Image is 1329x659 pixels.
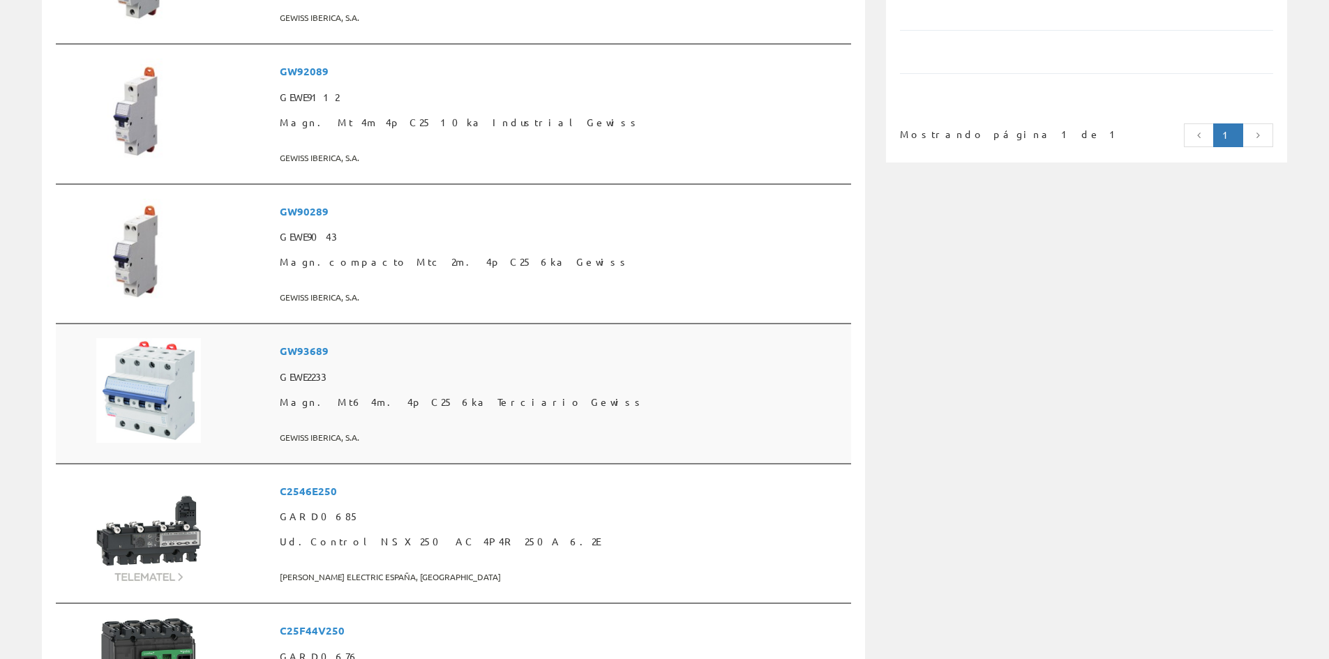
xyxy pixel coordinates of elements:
[280,618,846,644] span: C25F44V250
[96,199,180,303] img: Foto artículo Magn.compacto Mtc 2m. 4p C25 6ka Gewiss (120.39473684211x150)
[280,426,846,449] span: GEWISS IBERICA, S.A.
[280,110,846,135] span: Magn. Mt 4m 4p C25 10ka Industrial Gewiss
[280,146,846,169] span: GEWISS IBERICA, S.A.
[280,529,846,554] span: Ud.Control NSX250 AC 4P4R 250A 6.2E
[280,250,846,275] span: Magn.compacto Mtc 2m. 4p C25 6ka Gewiss
[1242,123,1273,147] a: Página siguiente
[280,85,846,110] span: GEWE9112
[280,365,846,390] span: GEWE2233
[280,338,846,364] span: GW93689
[280,390,846,415] span: Magn. Mt6 4m. 4p C25 6ka Terciario Gewiss
[280,199,846,225] span: GW90289
[280,566,846,589] span: [PERSON_NAME] ELECTRIC ESPAÑA, [GEOGRAPHIC_DATA]
[280,504,846,529] span: GARD0685
[96,338,201,443] img: Foto artículo Magn. Mt6 4m. 4p C25 6ka Terciario Gewiss (150x150)
[1184,123,1215,147] a: Página anterior
[96,478,201,583] img: Foto artículo Ud.Control NSX250 AC 4P4R 250A 6.2E (150x150)
[900,122,1043,142] div: Mostrando página 1 de 1
[280,59,846,84] span: GW92089
[280,6,846,29] span: GEWISS IBERICA, S.A.
[280,225,846,250] span: GEWE9043
[280,478,846,504] span: C2546E250
[1213,123,1243,147] a: Página actual
[96,59,180,163] img: Foto artículo Magn. Mt 4m 4p C25 10ka Industrial Gewiss (120.39473684211x150)
[280,286,846,309] span: GEWISS IBERICA, S.A.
